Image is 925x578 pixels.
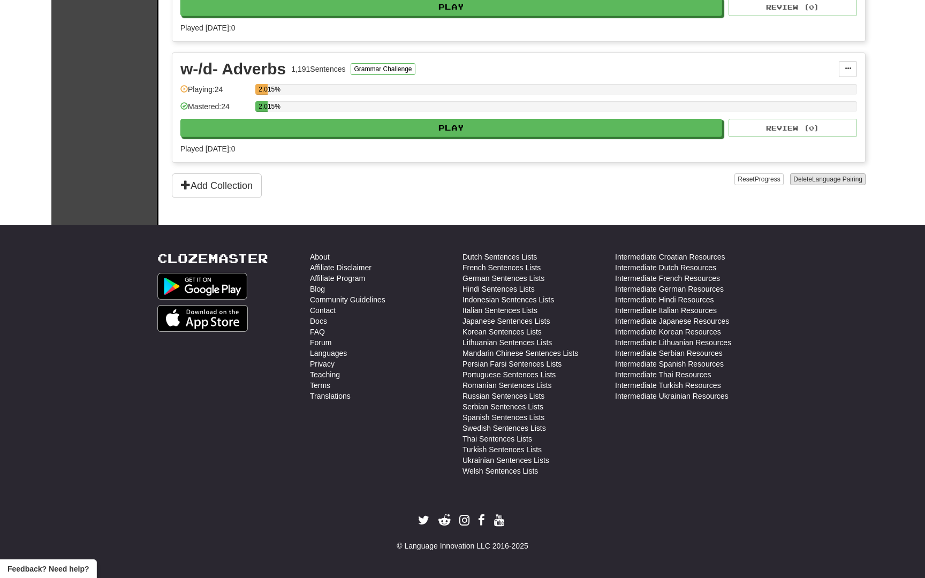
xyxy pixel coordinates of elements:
a: Intermediate Dutch Resources [615,262,716,273]
div: 2.015% [259,101,267,112]
div: 1,191 Sentences [291,64,345,74]
a: Intermediate French Resources [615,273,720,284]
div: w-/d- Adverbs [180,61,286,77]
a: Intermediate Serbian Resources [615,348,723,359]
div: Mastered: 24 [180,101,250,119]
a: Russian Sentences Lists [462,391,544,401]
img: Get it on Google Play [157,273,247,300]
a: Terms [310,380,330,391]
button: Play [180,119,722,137]
img: Get it on App Store [157,305,248,332]
a: Intermediate Hindi Resources [615,294,714,305]
a: About [310,252,330,262]
a: Indonesian Sentences Lists [462,294,554,305]
a: Lithuanian Sentences Lists [462,337,552,348]
a: Intermediate Thai Resources [615,369,711,380]
a: Intermediate German Resources [615,284,724,294]
span: Progress [755,176,780,183]
a: Welsh Sentences Lists [462,466,538,476]
button: ResetProgress [734,173,783,185]
button: Add Collection [172,173,262,198]
div: Playing: 24 [180,84,250,102]
button: Grammar Challenge [351,63,415,75]
a: Affiliate Disclaimer [310,262,371,273]
a: Romanian Sentences Lists [462,380,552,391]
a: German Sentences Lists [462,273,544,284]
a: Forum [310,337,331,348]
a: Persian Farsi Sentences Lists [462,359,562,369]
a: Dutch Sentences Lists [462,252,537,262]
a: Intermediate Croatian Resources [615,252,725,262]
a: Languages [310,348,347,359]
a: Privacy [310,359,335,369]
a: Spanish Sentences Lists [462,412,544,423]
a: Community Guidelines [310,294,385,305]
a: Intermediate Japanese Resources [615,316,729,326]
a: Docs [310,316,327,326]
a: Intermediate Spanish Resources [615,359,724,369]
div: © Language Innovation LLC 2016-2025 [157,541,768,551]
a: Serbian Sentences Lists [462,401,543,412]
a: Intermediate Korean Resources [615,326,721,337]
a: French Sentences Lists [462,262,541,273]
a: Translations [310,391,351,401]
a: Turkish Sentences Lists [462,444,542,455]
a: FAQ [310,326,325,337]
a: Japanese Sentences Lists [462,316,550,326]
a: Blog [310,284,325,294]
button: Review (0) [729,119,857,137]
a: Intermediate Lithuanian Resources [615,337,731,348]
a: Mandarin Chinese Sentences Lists [462,348,578,359]
a: Ukrainian Sentences Lists [462,455,549,466]
div: 2.015% [259,84,267,95]
a: Contact [310,305,336,316]
a: Intermediate Ukrainian Resources [615,391,729,401]
a: Affiliate Program [310,273,365,284]
span: Language Pairing [812,176,862,183]
a: Thai Sentences Lists [462,433,532,444]
a: Korean Sentences Lists [462,326,542,337]
a: Intermediate Italian Resources [615,305,717,316]
span: Played [DATE]: 0 [180,144,235,153]
a: Italian Sentences Lists [462,305,537,316]
span: Open feedback widget [7,564,89,574]
a: Hindi Sentences Lists [462,284,535,294]
a: Clozemaster [157,252,268,265]
a: Intermediate Turkish Resources [615,380,721,391]
a: Portuguese Sentences Lists [462,369,556,380]
span: Played [DATE]: 0 [180,24,235,32]
button: DeleteLanguage Pairing [790,173,866,185]
a: Swedish Sentences Lists [462,423,546,433]
a: Teaching [310,369,340,380]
